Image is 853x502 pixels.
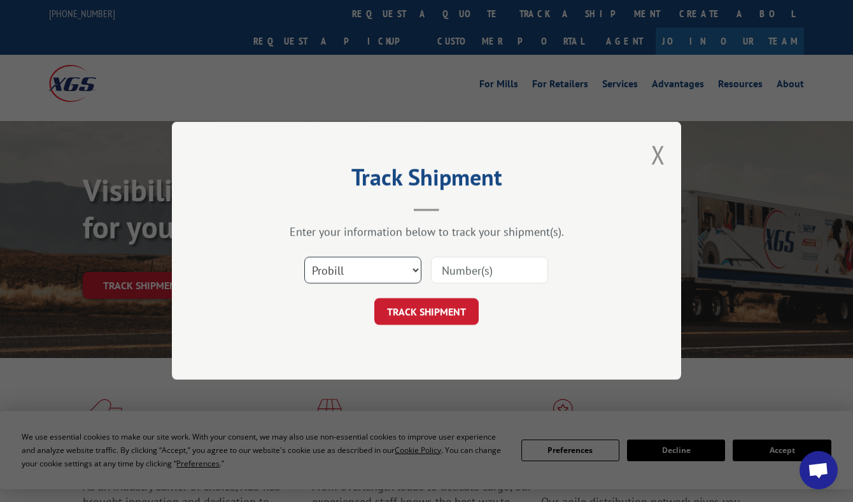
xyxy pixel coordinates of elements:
button: Close modal [651,138,665,171]
h2: Track Shipment [236,168,617,192]
div: Open chat [800,451,838,489]
input: Number(s) [431,257,548,284]
div: Enter your information below to track your shipment(s). [236,225,617,240]
button: TRACK SHIPMENT [374,299,479,326]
